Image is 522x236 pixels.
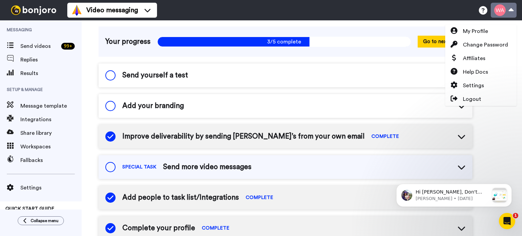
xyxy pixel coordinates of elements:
span: Change Password [463,41,508,49]
span: Affiliates [463,54,485,62]
span: Send videos [20,42,58,50]
span: COMPLETE [371,133,399,140]
span: Share library [20,129,82,137]
span: Results [20,69,82,77]
span: Add your branding [122,101,184,111]
span: Settings [20,184,82,192]
a: Settings [445,79,517,92]
iframe: Intercom live chat [499,213,515,229]
iframe: Intercom notifications message [386,170,522,218]
span: Hi [PERSON_NAME], Don't miss out on free screencasting and webcam videos with our Chrome extensio... [30,19,103,166]
span: Add people to task list/Integrations [122,193,239,203]
img: bj-logo-header-white.svg [8,5,59,15]
span: Workspaces [20,143,82,151]
a: Change Password [445,38,517,52]
span: Send yourself a test [122,70,188,80]
span: Fallbacks [20,156,82,164]
span: Integrations [20,115,82,124]
p: Message from Amy, sent 5d ago [30,25,103,32]
div: 99 + [61,43,75,50]
span: Your progress [105,37,151,47]
span: Logout [463,95,481,103]
span: Complete your profile [122,223,195,233]
span: Settings [463,81,484,90]
button: Go to next step [418,36,466,48]
span: Help Docs [463,68,488,76]
a: My Profile [445,24,517,38]
button: Collapse menu [18,216,64,225]
a: Help Docs [445,65,517,79]
span: QUICK START GUIDE [5,206,54,211]
span: Replies [20,56,82,64]
span: COMPLETE [246,194,273,201]
span: Collapse menu [31,218,58,223]
span: COMPLETE [202,225,229,232]
span: My Profile [463,27,488,35]
span: Improve deliverability by sending [PERSON_NAME]’s from your own email [122,131,365,142]
span: 1 [513,213,518,218]
span: Send more video messages [163,162,251,172]
span: SPECIAL TASK [122,164,156,170]
a: Logout [445,92,517,106]
a: Affiliates [445,52,517,65]
img: vm-color.svg [71,5,82,16]
span: 3/5 complete [157,37,411,47]
span: Video messaging [86,5,138,15]
span: Message template [20,102,82,110]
